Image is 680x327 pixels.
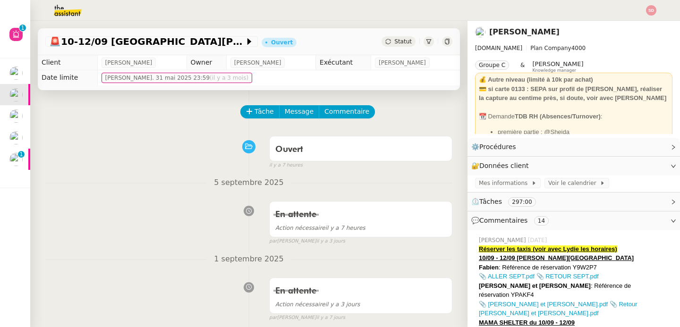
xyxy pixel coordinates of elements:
[479,264,499,271] strong: Fabien
[316,314,345,322] span: il y a 7 jours
[479,254,634,261] u: 10/09 - 12/09 [PERSON_NAME][GEOGRAPHIC_DATA]
[508,197,535,207] nz-tag: 297:00
[498,127,669,137] li: première partie : @Sheida
[206,176,291,189] span: 5 septembre 2025
[21,25,25,33] p: 1
[324,106,369,117] span: Commentaire
[275,301,360,308] span: il y a 3 jours
[479,112,669,121] div: 📆 Demande :
[479,85,666,102] strong: 💳 si carte 0133 : SEPA sur profil de [PERSON_NAME], réaliser la capture au centime près, si doute...
[379,58,426,67] span: [PERSON_NAME]
[479,263,672,272] div: : Référence de réservation Y9W2P7
[479,143,516,151] span: Procédures
[187,55,226,70] td: Owner
[240,105,280,118] button: Tâche
[49,36,61,47] span: 🚨
[475,60,509,70] nz-tag: Groupe C
[9,88,23,101] img: users%2FdHO1iM5N2ObAeWsI96eSgBoqS9g1%2Favatar%2Fdownload.png
[275,287,316,295] span: En attente
[206,253,291,266] span: 1 septembre 2025
[316,237,345,245] span: il y a 3 jours
[515,113,601,120] strong: TDB RH (Absences/Turnover)
[467,157,680,175] div: 🔐Données client
[18,151,25,158] nz-badge-sup: 1
[471,160,533,171] span: 🔐
[479,236,528,244] span: [PERSON_NAME]
[471,198,544,205] span: ⏲️
[536,273,599,280] a: 📎 RETOUR SEPT.pdf
[534,216,549,226] nz-tag: 14
[315,55,371,70] td: Exécutant
[234,58,281,67] span: [PERSON_NAME]
[319,105,375,118] button: Commentaire
[532,60,583,67] span: [PERSON_NAME]
[479,198,502,205] span: Tâches
[479,217,527,224] span: Commentaires
[271,40,293,45] div: Ouvert
[479,273,535,280] a: 📎 ALLER SEPT.pdf
[646,5,656,16] img: svg
[475,27,485,37] img: users%2FdHO1iM5N2ObAeWsI96eSgBoqS9g1%2Favatar%2Fdownload.png
[479,282,591,289] strong: [PERSON_NAME] et [PERSON_NAME]
[255,106,274,117] span: Tâche
[467,211,680,230] div: 💬Commentaires 14
[269,314,277,322] span: par
[210,75,248,81] span: (il y a 3 mois)
[105,73,249,83] span: [PERSON_NAME]. 31 mai 2025 23:59
[38,55,97,70] td: Client
[471,217,552,224] span: 💬
[479,162,529,169] span: Données client
[532,68,576,73] span: Knowledge manager
[520,60,525,73] span: &
[479,245,617,252] u: Réserver les taxis (voir avec Lydie les horaires)
[479,178,531,188] span: Mes informations
[394,38,412,45] span: Statut
[49,37,245,46] span: 10-12/09 [GEOGRAPHIC_DATA][PERSON_NAME][GEOGRAPHIC_DATA]
[548,178,600,188] span: Voir le calendrier
[279,105,319,118] button: Message
[269,314,345,322] small: [PERSON_NAME]
[275,225,325,231] span: Action nécessaire
[479,319,575,326] u: MAMA SHELTER du 10/09 - 12/09
[38,70,97,85] td: Date limite
[9,153,23,166] img: users%2FlTfsyV2F6qPWZMLkCFFmx0QkZeu2%2Favatar%2FChatGPT%20Image%201%20aou%CC%82t%202025%2C%2011_0...
[532,60,583,73] app-user-label: Knowledge manager
[9,109,23,123] img: users%2F9GXHdUEgf7ZlSXdwo7B3iBDT3M02%2Favatar%2Fimages.jpeg
[275,225,365,231] span: il y a 7 heures
[479,301,608,308] a: 📎 [PERSON_NAME] et [PERSON_NAME].pdf
[479,281,672,300] div: : Référence de réservation YPAKF4
[9,131,23,144] img: users%2Fjeuj7FhI7bYLyCU6UIN9LElSS4x1%2Favatar%2F1678820456145.jpeg
[9,67,23,80] img: users%2Fjeuj7FhI7bYLyCU6UIN9LElSS4x1%2Favatar%2F1678820456145.jpeg
[269,237,277,245] span: par
[275,301,325,308] span: Action nécessaire
[528,236,549,244] span: [DATE]
[19,25,26,31] nz-badge-sup: 1
[269,237,345,245] small: [PERSON_NAME]
[467,138,680,156] div: ⚙️Procédures
[105,58,153,67] span: [PERSON_NAME]
[275,210,316,219] span: En attente
[489,27,560,36] a: [PERSON_NAME]
[19,151,23,159] p: 1
[571,45,586,51] span: 4000
[471,142,520,152] span: ⚙️
[530,45,571,51] span: Plan Company
[285,106,314,117] span: Message
[475,45,522,51] span: [DOMAIN_NAME]
[479,76,593,83] strong: 💰 Autre niveau (limité à 10k par achat)
[275,145,303,154] span: Ouvert
[269,161,303,169] span: il y a 7 heures
[467,193,680,211] div: ⏲️Tâches 297:00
